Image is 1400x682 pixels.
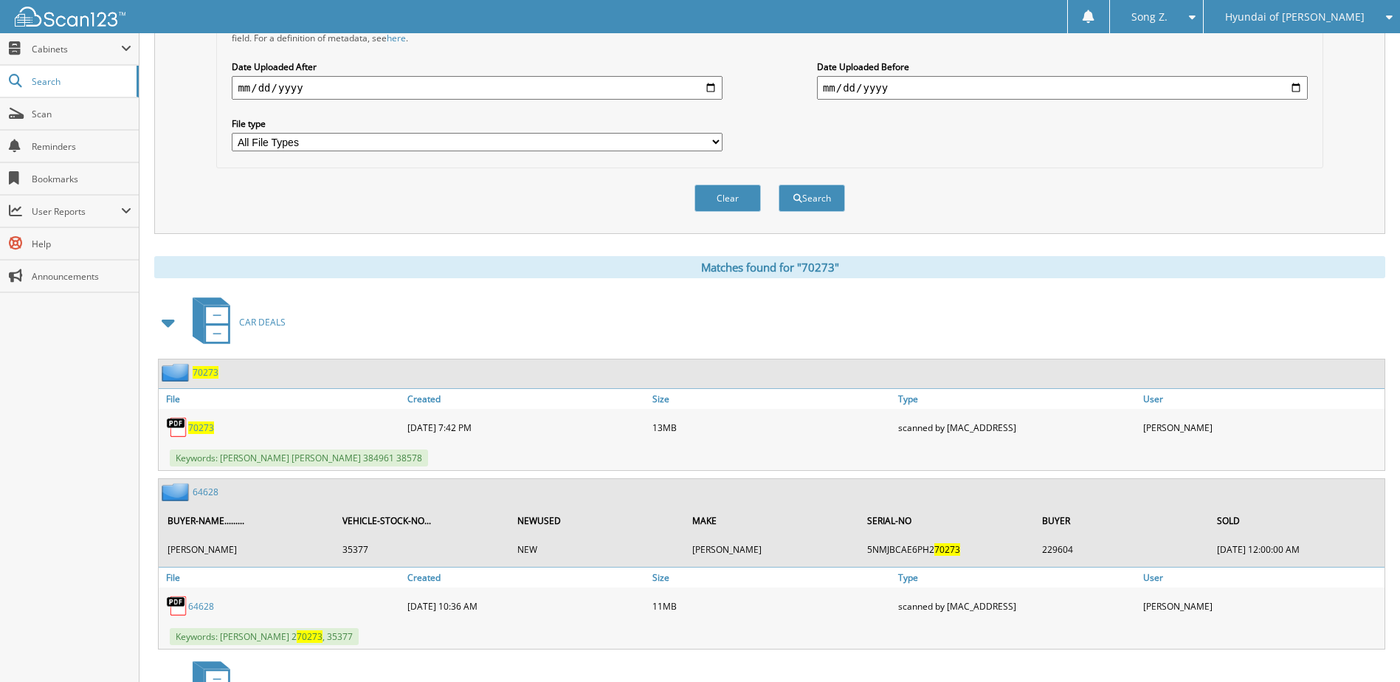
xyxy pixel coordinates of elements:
[404,591,649,621] div: [DATE] 10:36 AM
[894,568,1139,588] a: Type
[159,568,404,588] a: File
[162,363,193,382] img: folder2.png
[404,568,649,588] a: Created
[649,413,894,442] div: 13MB
[160,506,334,536] th: BUYER-NAME.........
[894,389,1139,409] a: Type
[685,537,858,562] td: [PERSON_NAME]
[1131,13,1168,21] span: Song Z.
[894,591,1139,621] div: scanned by [MAC_ADDRESS]
[15,7,125,27] img: scan123-logo-white.svg
[934,543,960,556] span: 70273
[154,256,1385,278] div: Matches found for "70273"
[649,568,894,588] a: Size
[860,537,1033,562] td: 5NMJBCAE6PH2
[32,270,131,283] span: Announcements
[510,537,683,562] td: NEW
[1035,506,1208,536] th: BUYER
[1139,389,1385,409] a: User
[779,185,845,212] button: Search
[32,238,131,250] span: Help
[335,537,508,562] td: 35377
[193,486,218,498] a: 64628
[188,421,214,434] a: 70273
[1035,537,1208,562] td: 229604
[649,389,894,409] a: Size
[860,506,1033,536] th: SERIAL-NO
[1139,413,1385,442] div: [PERSON_NAME]
[166,416,188,438] img: PDF.png
[188,600,214,613] a: 64628
[335,506,508,536] th: VEHICLE-STOCK-NO...
[32,205,121,218] span: User Reports
[1326,611,1400,682] iframe: Chat Widget
[232,61,723,73] label: Date Uploaded After
[1139,591,1385,621] div: [PERSON_NAME]
[1210,506,1383,536] th: SOLD
[32,173,131,185] span: Bookmarks
[232,117,723,130] label: File type
[387,32,406,44] a: here
[1210,537,1383,562] td: [DATE] 12:00:00 AM
[404,389,649,409] a: Created
[894,413,1139,442] div: scanned by [MAC_ADDRESS]
[1139,568,1385,588] a: User
[166,595,188,617] img: PDF.png
[239,316,286,328] span: CAR DEALS
[193,366,218,379] a: 70273
[32,75,129,88] span: Search
[170,449,428,466] span: Keywords: [PERSON_NAME] [PERSON_NAME] 384961 38578
[160,537,334,562] td: [PERSON_NAME]
[1225,13,1365,21] span: Hyundai of [PERSON_NAME]
[184,293,286,351] a: CAR DEALS
[232,76,723,100] input: start
[404,413,649,442] div: [DATE] 7:42 PM
[32,43,121,55] span: Cabinets
[817,76,1308,100] input: end
[694,185,761,212] button: Clear
[510,506,683,536] th: NEWUSED
[162,483,193,501] img: folder2.png
[32,108,131,120] span: Scan
[685,506,858,536] th: MAKE
[159,389,404,409] a: File
[817,61,1308,73] label: Date Uploaded Before
[649,591,894,621] div: 11MB
[170,628,359,645] span: Keywords: [PERSON_NAME] 2 , 35377
[297,630,323,643] span: 70273
[32,140,131,153] span: Reminders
